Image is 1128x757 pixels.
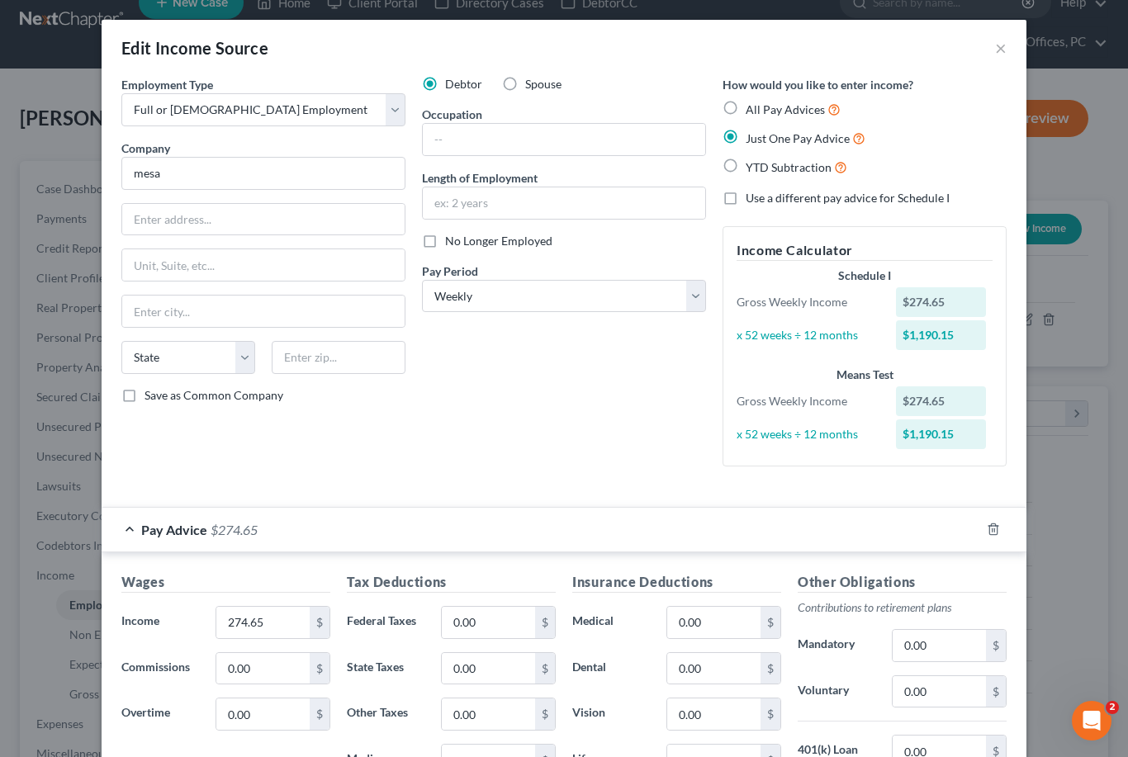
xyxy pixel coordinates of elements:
[564,652,658,685] label: Dental
[893,676,986,707] input: 0.00
[667,653,761,684] input: 0.00
[667,698,761,730] input: 0.00
[145,388,283,402] span: Save as Common Company
[737,367,993,383] div: Means Test
[422,106,482,123] label: Occupation
[122,296,405,327] input: Enter city...
[746,191,950,205] span: Use a different pay advice for Schedule I
[667,607,761,638] input: 0.00
[896,287,987,317] div: $274.65
[310,698,329,730] div: $
[728,426,888,442] div: x 52 weeks ÷ 12 months
[746,160,832,174] span: YTD Subtraction
[121,572,330,593] h5: Wages
[122,249,405,281] input: Unit, Suite, etc...
[422,169,538,187] label: Length of Employment
[422,264,478,278] span: Pay Period
[310,607,329,638] div: $
[216,653,310,684] input: 0.00
[442,698,535,730] input: 0.00
[896,386,987,416] div: $274.65
[339,606,433,639] label: Federal Taxes
[121,78,213,92] span: Employment Type
[445,234,552,248] span: No Longer Employed
[986,630,1006,661] div: $
[798,572,1007,593] h5: Other Obligations
[995,38,1007,58] button: ×
[564,606,658,639] label: Medical
[798,599,1007,616] p: Contributions to retirement plans
[728,294,888,310] div: Gross Weekly Income
[1106,701,1119,714] span: 2
[896,320,987,350] div: $1,190.15
[572,572,781,593] h5: Insurance Deductions
[272,341,405,374] input: Enter zip...
[737,267,993,284] div: Schedule I
[442,607,535,638] input: 0.00
[310,653,329,684] div: $
[445,77,482,91] span: Debtor
[141,522,207,537] span: Pay Advice
[339,652,433,685] label: State Taxes
[113,698,207,731] label: Overtime
[423,187,705,219] input: ex: 2 years
[121,141,170,155] span: Company
[728,327,888,343] div: x 52 weeks ÷ 12 months
[121,36,268,59] div: Edit Income Source
[746,102,825,116] span: All Pay Advices
[789,675,884,708] label: Voluntary
[535,653,555,684] div: $
[535,698,555,730] div: $
[423,124,705,155] input: --
[216,607,310,638] input: 0.00
[896,419,987,449] div: $1,190.15
[728,393,888,409] div: Gross Weekly Income
[121,157,405,190] input: Search company by name...
[789,629,884,662] label: Mandatory
[893,630,986,661] input: 0.00
[746,131,850,145] span: Just One Pay Advice
[986,676,1006,707] div: $
[121,613,159,627] span: Income
[347,572,556,593] h5: Tax Deductions
[122,204,405,235] input: Enter address...
[761,607,780,638] div: $
[442,653,535,684] input: 0.00
[761,698,780,730] div: $
[113,652,207,685] label: Commissions
[525,77,562,91] span: Spouse
[339,698,433,731] label: Other Taxes
[737,240,993,261] h5: Income Calculator
[211,522,258,537] span: $274.65
[1072,701,1111,740] iframe: Intercom live chat
[564,698,658,731] label: Vision
[723,76,913,93] label: How would you like to enter income?
[216,698,310,730] input: 0.00
[761,653,780,684] div: $
[535,607,555,638] div: $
